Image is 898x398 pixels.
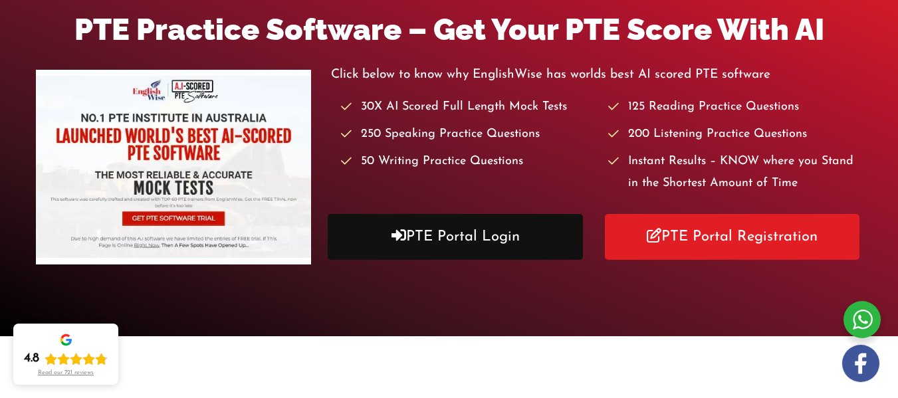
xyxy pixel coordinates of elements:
a: PTE Portal Login [328,214,582,260]
li: 200 Listening Practice Questions [608,124,862,146]
h1: PTE Practice Software – Get Your PTE Score With AI [36,9,862,50]
li: 30X AI Scored Full Length Mock Tests [341,96,595,118]
div: Rating: 4.8 out of 5 [24,351,108,367]
li: 250 Speaking Practice Questions [341,124,595,146]
img: pte-institute-main [36,70,311,264]
img: white-facebook.png [842,345,879,382]
div: 4.8 [24,351,39,367]
p: Click below to know why EnglishWise has worlds best AI scored PTE software [331,64,862,86]
li: Instant Results – KNOW where you Stand in the Shortest Amount of Time [608,151,862,195]
li: 125 Reading Practice Questions [608,96,862,118]
div: Read our 721 reviews [38,369,94,377]
a: PTE Portal Registration [605,214,859,260]
li: 50 Writing Practice Questions [341,151,595,173]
